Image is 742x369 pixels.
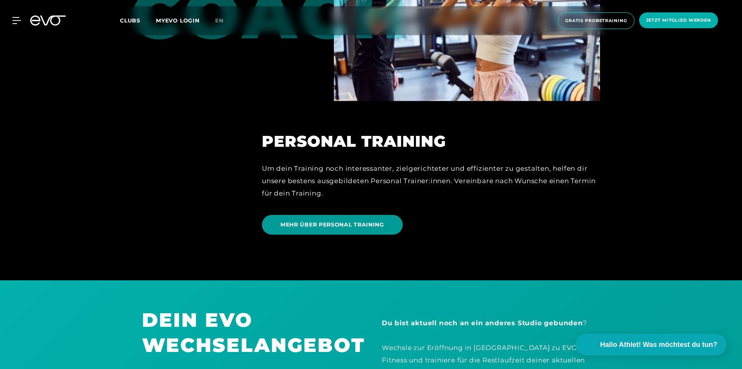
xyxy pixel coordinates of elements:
[565,17,627,24] span: Gratis Probetraining
[215,17,224,24] span: en
[142,307,360,358] h1: DEIN EVO WECHSELANGEBOT
[646,17,711,24] span: Jetzt Mitglied werden
[262,162,600,200] div: Um dein Training noch interessanter, zielgerichteter und effizienter zu gestalten, helfen dir uns...
[120,17,140,24] span: Clubs
[382,319,583,327] strong: Du bist aktuell noch an ein anderes Studio gebunden
[215,16,233,25] a: en
[262,209,406,240] a: MEHR ÜBER PERSONAL TRAINING
[156,17,200,24] a: MYEVO LOGIN
[120,17,156,24] a: Clubs
[637,12,720,29] a: Jetzt Mitglied werden
[600,340,717,350] span: Hallo Athlet! Was möchtest du tun?
[575,334,727,355] button: Hallo Athlet! Was möchtest du tun?
[280,221,384,229] span: MEHR ÜBER PERSONAL TRAINING
[556,12,637,29] a: Gratis Probetraining
[262,132,600,151] h2: PERSONAL TRAINING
